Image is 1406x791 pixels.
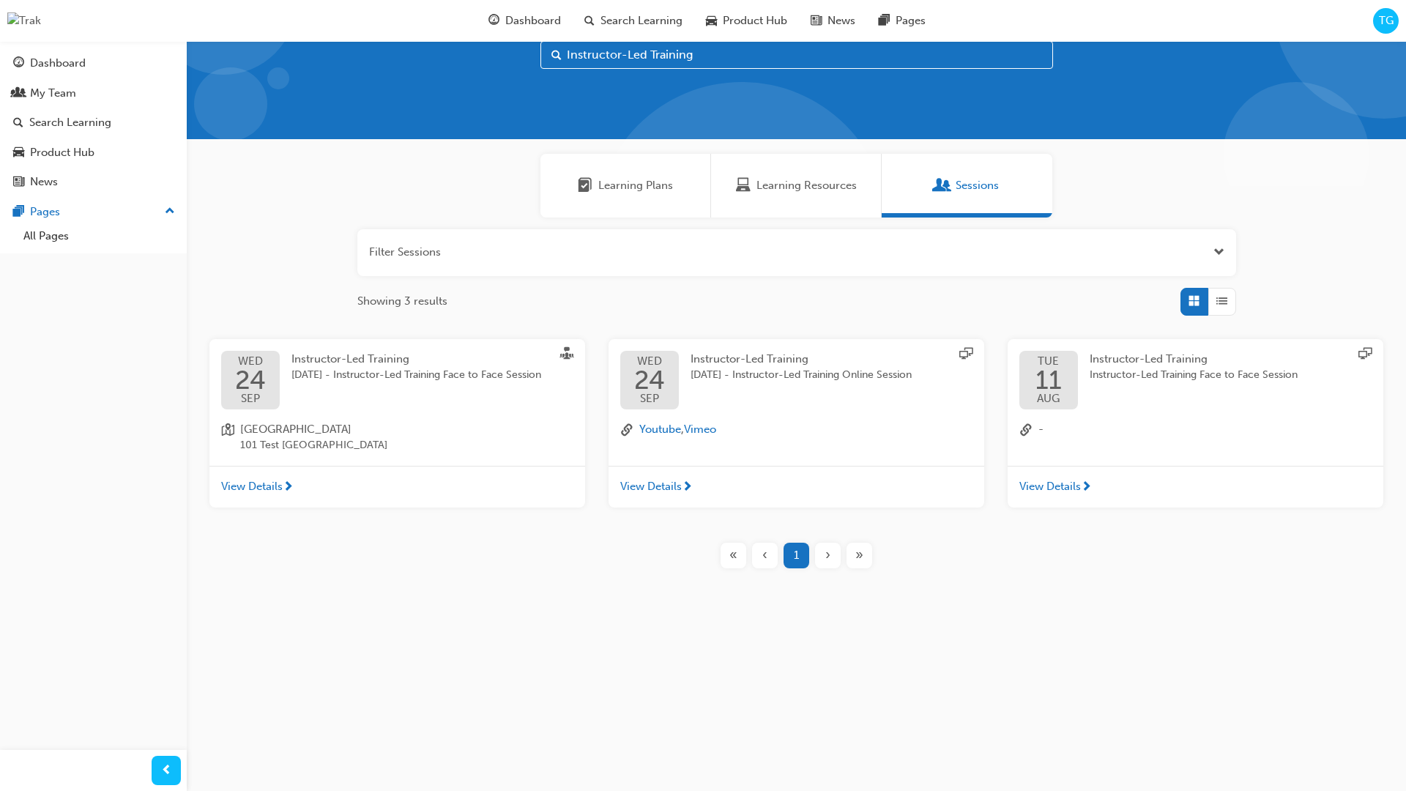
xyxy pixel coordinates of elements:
[634,367,665,393] span: 24
[634,356,665,367] span: WED
[13,116,23,130] span: search-icon
[844,543,875,568] button: Last page
[221,421,234,454] span: location-icon
[827,12,855,29] span: News
[1216,293,1227,310] span: List
[1035,356,1062,367] span: TUE
[540,154,711,218] a: Learning PlansLearning Plans
[879,12,890,30] span: pages-icon
[221,421,573,454] a: location-icon[GEOGRAPHIC_DATA]101 Test [GEOGRAPHIC_DATA]
[684,421,716,438] button: Vimeo
[221,351,573,409] a: WED24SEPInstructor-Led Training[DATE] - Instructor-Led Training Face to Face Session
[609,466,984,508] a: View Details
[1189,293,1199,310] span: Grid
[13,57,24,70] span: guage-icon
[291,352,409,365] span: Instructor-Led Training
[29,114,111,131] div: Search Learning
[762,547,767,564] span: ‹
[711,154,882,218] a: Learning ResourcesLearning Resources
[235,393,266,404] span: SEP
[736,177,751,194] span: Learning Resources
[935,177,950,194] span: Sessions
[584,12,595,30] span: search-icon
[477,6,573,36] a: guage-iconDashboard
[812,543,844,568] button: Next page
[30,174,58,190] div: News
[13,206,24,219] span: pages-icon
[609,339,984,508] button: WED24SEPInstructor-Led Training[DATE] - Instructor-Led Training Online Sessionlink-iconYoutube,Vi...
[30,55,86,72] div: Dashboard
[6,109,181,136] a: Search Learning
[1008,466,1383,508] a: View Details
[7,12,41,29] img: Trak
[357,293,447,310] span: Showing 3 results
[240,421,387,438] span: [GEOGRAPHIC_DATA]
[682,481,693,494] span: next-icon
[1090,367,1298,384] span: Instructor-Led Training Face to Face Session
[283,481,294,494] span: next-icon
[691,352,808,365] span: Instructor-Led Training
[573,6,694,36] a: search-iconSearch Learning
[13,87,24,100] span: people-icon
[488,12,499,30] span: guage-icon
[639,421,681,438] button: Youtube
[13,146,24,160] span: car-icon
[799,6,867,36] a: news-iconNews
[634,393,665,404] span: SEP
[1008,339,1383,508] button: TUE11AUGInstructor-Led TrainingInstructor-Led Training Face to Face Sessionlink-icon-View Details
[1090,352,1208,365] span: Instructor-Led Training
[723,12,787,29] span: Product Hub
[867,6,937,36] a: pages-iconPages
[781,543,812,568] button: Page 1
[620,421,633,440] span: link-icon
[855,547,863,564] span: »
[30,85,76,102] div: My Team
[1019,478,1081,495] span: View Details
[13,176,24,189] span: news-icon
[560,347,573,363] span: sessionType_FACE_TO_FACE-icon
[6,198,181,226] button: Pages
[540,41,1053,69] input: Search...
[6,50,181,77] a: Dashboard
[1358,347,1372,363] span: sessionType_ONLINE_URL-icon
[18,225,181,248] a: All Pages
[1035,393,1062,404] span: AUG
[291,367,541,384] span: [DATE] - Instructor-Led Training Face to Face Session
[706,12,717,30] span: car-icon
[209,339,585,508] button: WED24SEPInstructor-Led Training[DATE] - Instructor-Led Training Face to Face Sessionlocation-icon...
[811,12,822,30] span: news-icon
[30,204,60,220] div: Pages
[30,144,94,161] div: Product Hub
[718,543,749,568] button: First page
[825,547,830,564] span: ›
[896,12,926,29] span: Pages
[639,421,716,440] span: ,
[6,168,181,196] a: News
[600,12,682,29] span: Search Learning
[551,47,562,64] span: Search
[1081,481,1092,494] span: next-icon
[694,6,799,36] a: car-iconProduct Hub
[956,177,999,194] span: Sessions
[505,12,561,29] span: Dashboard
[1213,244,1224,261] button: Open the filter
[165,202,175,221] span: up-icon
[1379,12,1394,29] span: TG
[240,437,387,454] span: 101 Test [GEOGRAPHIC_DATA]
[598,177,673,194] span: Learning Plans
[794,547,799,564] span: 1
[756,177,857,194] span: Learning Resources
[1019,421,1033,440] span: link-icon
[578,177,592,194] span: Learning Plans
[1035,367,1062,393] span: 11
[235,356,266,367] span: WED
[209,466,585,508] a: View Details
[620,478,682,495] span: View Details
[235,367,266,393] span: 24
[691,367,912,384] span: [DATE] - Instructor-Led Training Online Session
[1019,351,1372,409] a: TUE11AUGInstructor-Led TrainingInstructor-Led Training Face to Face Session
[6,47,181,198] button: DashboardMy TeamSearch LearningProduct HubNews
